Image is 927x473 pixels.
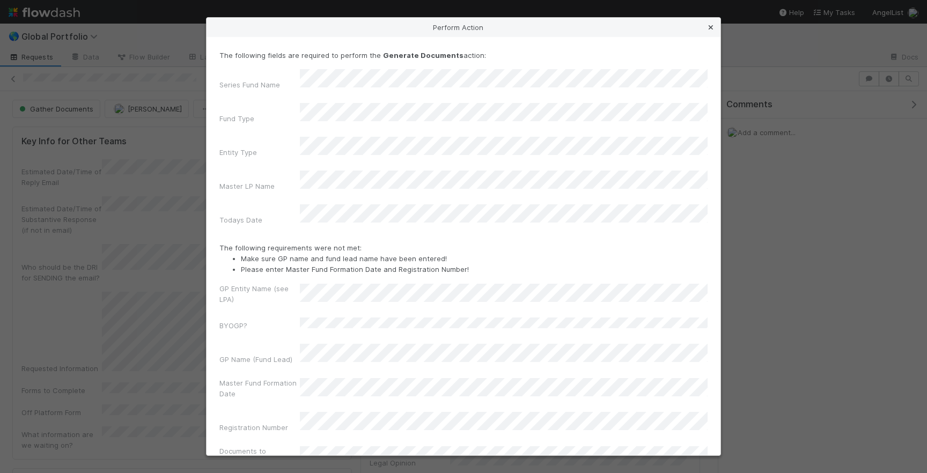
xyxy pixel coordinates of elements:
[219,50,708,61] p: The following fields are required to perform the action:
[219,446,300,467] label: Documents to Generate
[219,181,275,191] label: Master LP Name
[219,79,280,90] label: Series Fund Name
[219,215,262,225] label: Todays Date
[219,354,292,365] label: GP Name (Fund Lead)
[219,378,300,399] label: Master Fund Formation Date
[219,147,257,158] label: Entity Type
[241,253,708,264] li: Make sure GP name and fund lead name have been entered!
[219,283,300,305] label: GP Entity Name (see LPA)
[219,242,708,275] p: The following requirements were not met:
[207,18,720,37] div: Perform Action
[241,264,708,275] li: Please enter Master Fund Formation Date and Registration Number!
[383,51,464,60] strong: Generate Documents
[219,422,288,433] label: Registration Number
[219,113,254,124] label: Fund Type
[219,320,247,331] label: BYOGP?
